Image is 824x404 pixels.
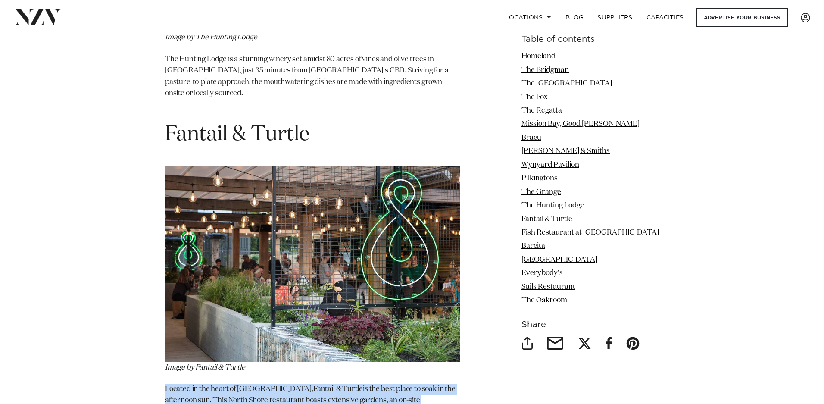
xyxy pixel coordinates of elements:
a: Sails Restaurant [521,283,575,290]
p: The Hunting Lodge is a stunning winery set amidst 80 acres of vines and olive trees in [GEOGRAPHI... [165,54,460,111]
a: Advertise your business [696,8,788,27]
a: BLOG [559,8,590,27]
a: Capacities [640,8,691,27]
span: Image by The Hunting Lodge [165,34,257,41]
a: Mission Bay, Good [PERSON_NAME] [521,120,640,128]
span: Fantail & Turtle [165,124,309,145]
a: Bracu [521,134,541,141]
img: nzv-logo.png [14,9,61,25]
a: The Hunting Lodge [521,202,584,209]
span: Located in the heart of [GEOGRAPHIC_DATA], [165,385,313,393]
h6: Table of contents [521,35,659,44]
a: The Bridgman [521,66,569,73]
a: The [GEOGRAPHIC_DATA] [521,80,612,87]
span: Image by Fantail & Turtle [165,364,245,371]
a: Wynyard Pavilion [521,161,579,169]
a: Homeland [521,53,556,60]
a: Barcita [521,242,545,250]
a: [PERSON_NAME] & Smiths [521,147,610,155]
a: Pilkingtons [521,175,558,182]
a: The Grange [521,188,561,195]
a: The Regatta [521,107,562,114]
a: Locations [498,8,559,27]
a: Fish Restaurant at [GEOGRAPHIC_DATA] [521,229,659,236]
a: SUPPLIERS [590,8,639,27]
h6: Share [521,320,659,329]
a: The Oakroom [521,297,567,304]
a: Everybody's [521,269,563,277]
a: The Fox [521,93,548,100]
a: [GEOGRAPHIC_DATA] [521,256,597,263]
a: Fantail & Turtle [521,215,572,222]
